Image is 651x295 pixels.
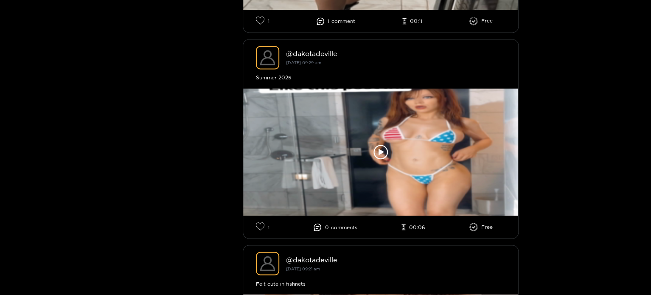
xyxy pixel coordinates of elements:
div: Felt cute in fishnets [256,279,505,288]
div: @ dakotadeville [286,256,505,263]
div: @ dakotadeville [286,50,505,57]
li: Free [469,223,493,231]
img: dakotadeville [256,46,279,69]
img: dakotadeville [256,252,279,275]
span: comment [331,18,355,24]
span: comment s [331,224,357,230]
li: Free [469,17,493,25]
li: 1 [317,17,355,25]
small: [DATE] 09:29 am [286,60,321,65]
div: Summer 2025 [256,73,505,82]
small: [DATE] 09:21 am [286,266,320,271]
li: 0 [314,223,357,231]
li: 1 [256,222,269,232]
li: 00:11 [402,18,422,25]
li: 1 [256,16,269,26]
li: 00:06 [401,224,425,230]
